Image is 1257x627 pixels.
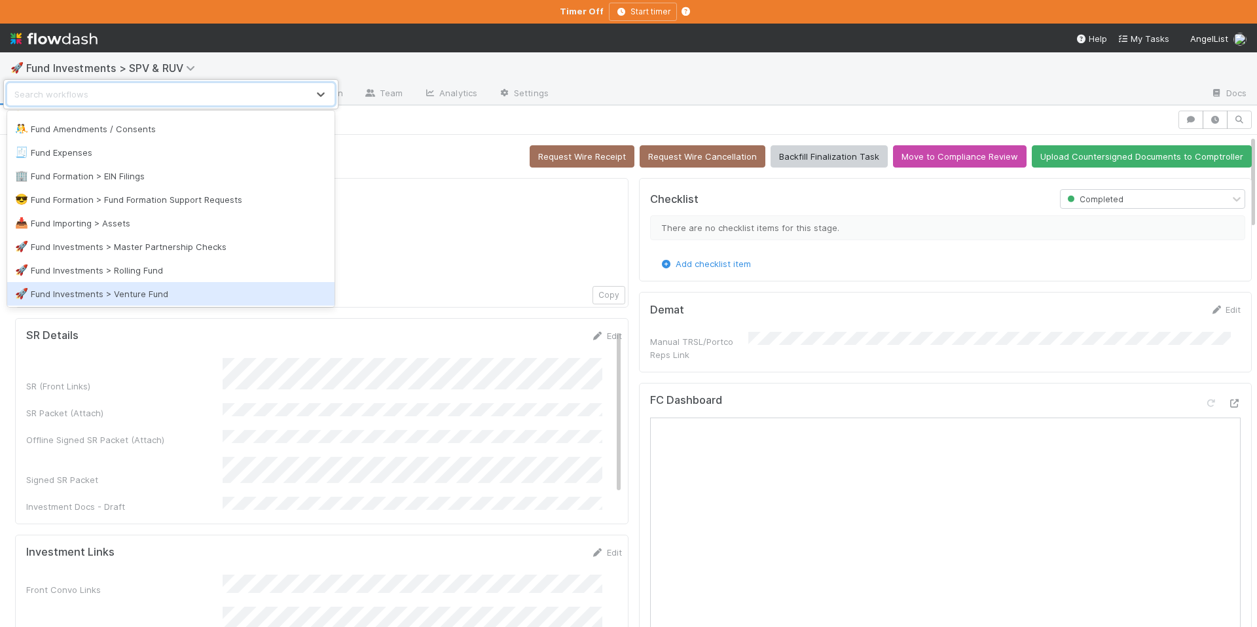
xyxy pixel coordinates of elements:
div: Fund Investments > Rolling Fund [15,264,327,277]
span: 🚀 [15,288,28,299]
div: Fund Investments > Venture Fund [15,287,327,300]
div: Fund Investments > Master Partnership Checks [15,240,327,253]
span: 📥 [15,217,28,228]
span: 🤼 [15,123,28,134]
div: Search workflows [14,88,88,101]
span: 🚀 [15,241,28,252]
span: 😎 [15,194,28,205]
div: Fund Formation > EIN Filings [15,170,327,183]
span: 🚀 [15,264,28,276]
span: 🏢 [15,170,28,181]
div: Fund Importing > Assets [15,217,327,230]
div: Fund Formation > Fund Formation Support Requests [15,193,327,206]
span: 🧾 [15,147,28,158]
div: Fund Amendments / Consents [15,122,327,135]
div: Fund Expenses [15,146,327,159]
